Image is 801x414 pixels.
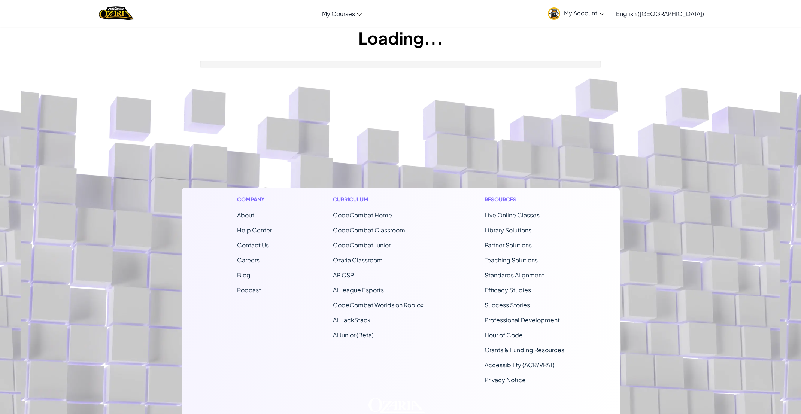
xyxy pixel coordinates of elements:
[485,361,555,369] a: Accessibility (ACR/VPAT)
[333,301,424,309] a: CodeCombat Worlds on Roblox
[485,301,530,309] a: Success Stories
[99,6,134,21] img: Home
[485,226,531,234] a: Library Solutions
[485,211,540,219] a: Live Online Classes
[485,286,531,294] a: Efficacy Studies
[333,226,405,234] a: CodeCombat Classroom
[237,226,272,234] a: Help Center
[564,9,604,17] span: My Account
[333,211,392,219] span: CodeCombat Home
[333,241,391,249] a: CodeCombat Junior
[333,271,354,279] a: AP CSP
[237,271,251,279] a: Blog
[544,1,608,25] a: My Account
[485,376,526,384] a: Privacy Notice
[237,211,254,219] a: About
[368,398,425,413] img: Ozaria logo
[612,3,708,24] a: English ([GEOGRAPHIC_DATA])
[485,346,564,354] a: Grants & Funding Resources
[322,10,355,18] span: My Courses
[616,10,704,18] span: English ([GEOGRAPHIC_DATA])
[237,256,260,264] a: Careers
[485,195,564,203] h1: Resources
[485,256,538,264] a: Teaching Solutions
[548,7,560,20] img: avatar
[333,331,374,339] a: AI Junior (Beta)
[485,331,523,339] a: Hour of Code
[318,3,365,24] a: My Courses
[237,241,269,249] span: Contact Us
[485,316,560,324] a: Professional Development
[333,286,384,294] a: AI League Esports
[333,316,371,324] a: AI HackStack
[333,256,383,264] a: Ozaria Classroom
[485,271,544,279] a: Standards Alignment
[237,286,261,294] a: Podcast
[237,195,272,203] h1: Company
[99,6,134,21] a: Ozaria by CodeCombat logo
[485,241,532,249] a: Partner Solutions
[333,195,424,203] h1: Curriculum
